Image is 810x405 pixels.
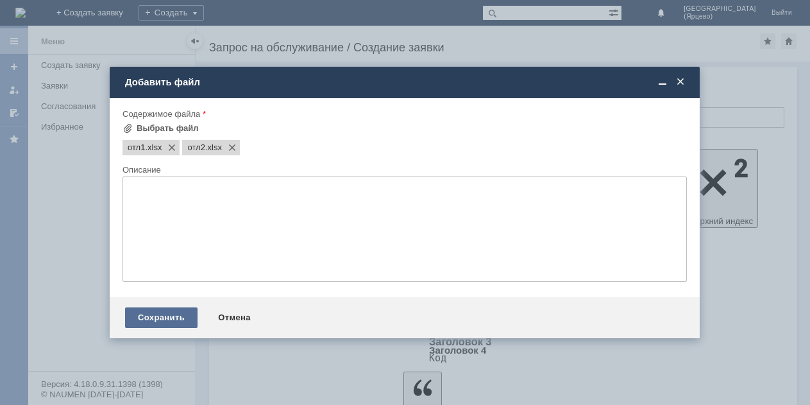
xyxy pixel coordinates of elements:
div: Выбрать файл [137,123,199,134]
div: Описание [122,166,684,174]
span: Закрыть [674,76,687,88]
span: отл1.xlsx [145,142,162,153]
span: отл2.xlsx [187,142,205,153]
div: Содержимое файла [122,110,684,118]
span: отл1.xlsx [128,142,145,153]
div: Добавить файл [125,76,687,88]
span: Свернуть (Ctrl + M) [656,76,669,88]
span: отл2.xlsx [205,142,222,153]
